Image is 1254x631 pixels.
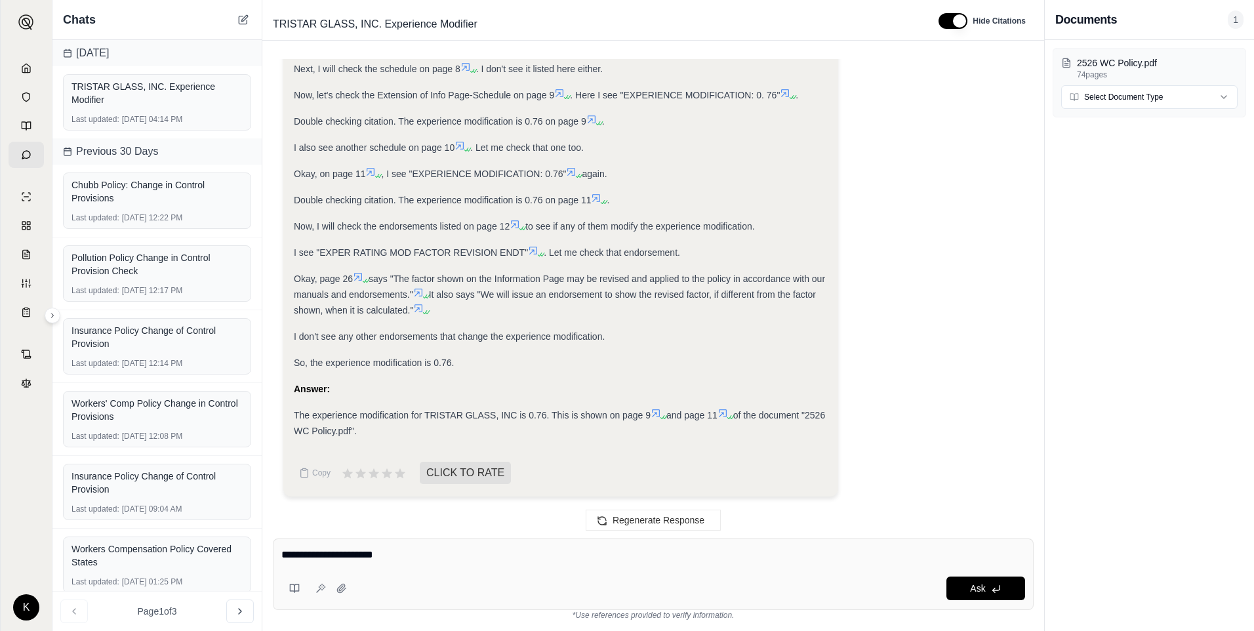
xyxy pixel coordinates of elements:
a: Single Policy [9,184,44,210]
div: [DATE] [52,40,262,66]
div: [DATE] 04:14 PM [71,114,243,125]
span: Okay, page 26 [294,274,353,284]
button: New Chat [235,12,251,28]
div: Edit Title [268,14,923,35]
span: Hide Citations [973,16,1026,26]
span: So, the experience modification is 0.76. [294,357,454,368]
span: Next, I will check the schedule on page 8 [294,64,460,74]
div: Pollution Policy Change in Control Provision Check [71,251,243,277]
span: Chats [63,10,96,29]
span: The experience modification for TRISTAR GLASS, INC is 0.76. This is shown on page 9 [294,410,651,420]
div: [DATE] 12:08 PM [71,431,243,441]
span: . Here I see "EXPERIENCE MODIFICATION: 0. 76" [570,90,780,100]
span: says "The factor shown on the Information Page may be revised and applied to the policy in accord... [294,274,825,300]
a: Legal Search Engine [9,370,44,396]
div: Chubb Policy: Change in Control Provisions [71,178,243,205]
span: again. [582,169,607,179]
span: . I don't see it listed here either. [476,64,603,74]
span: Double checking citation. The experience modification is 0.76 on page 9 [294,116,586,127]
div: Previous 30 Days [52,138,262,165]
a: Documents Vault [9,84,44,110]
button: Ask [946,577,1025,600]
img: Expand sidebar [18,14,34,30]
span: . [602,116,605,127]
div: [DATE] 12:14 PM [71,358,243,369]
a: Chat [9,142,44,168]
span: I also see another schedule on page 10 [294,142,455,153]
span: Ask [970,583,985,594]
span: Page 1 of 3 [138,605,177,618]
span: Last updated: [71,577,119,587]
button: 2526 WC Policy.pdf74pages [1061,56,1238,80]
div: [DATE] 12:22 PM [71,213,243,223]
span: 1 [1228,10,1244,29]
a: Prompt Library [9,113,44,139]
a: Policy Comparisons [9,213,44,239]
span: Regenerate Response [613,515,704,525]
p: 74 pages [1077,70,1238,80]
span: Last updated: [71,213,119,223]
span: Now, let's check the Extension of Info Page-Schedule on page 9 [294,90,554,100]
span: Last updated: [71,431,119,441]
span: . [796,90,798,100]
h3: Documents [1055,10,1117,29]
span: Last updated: [71,504,119,514]
a: Custom Report [9,270,44,296]
span: I don't see any other endorsements that change the experience modification. [294,331,605,342]
button: Copy [294,460,336,486]
a: Contract Analysis [9,341,44,367]
span: Okay, on page 11 [294,169,365,179]
button: Expand sidebar [13,9,39,35]
a: Home [9,55,44,81]
a: Claim Coverage [9,241,44,268]
strong: Answer: [294,384,330,394]
span: Last updated: [71,114,119,125]
div: K [13,594,39,621]
span: of the document "2526 WC Policy.pdf". [294,410,825,436]
div: Insurance Policy Change of Control Provision [71,324,243,350]
span: . Let me check that endorsement. [544,247,680,258]
div: [DATE] 09:04 AM [71,504,243,514]
p: 2526 WC Policy.pdf [1077,56,1238,70]
a: Coverage Table [9,299,44,325]
span: It also says "We will issue an endorsement to show the revised factor, if different from the fact... [294,289,816,315]
span: and page 11 [666,410,718,420]
span: . Let me check that one too. [470,142,584,153]
button: Regenerate Response [586,510,721,531]
span: Double checking citation. The experience modification is 0.76 on page 11 [294,195,591,205]
div: TRISTAR GLASS, INC. Experience Modifier [71,80,243,106]
div: [DATE] 01:25 PM [71,577,243,587]
div: [DATE] 12:17 PM [71,285,243,296]
span: Now, I will check the endorsements listed on page 12 [294,221,510,232]
div: Workers Compensation Policy Covered States [71,542,243,569]
div: *Use references provided to verify information. [273,610,1034,621]
div: Insurance Policy Change of Control Provision [71,470,243,496]
span: Copy [312,468,331,478]
div: Workers' Comp Policy Change in Control Provisions [71,397,243,423]
span: to see if any of them modify the experience modification. [525,221,754,232]
span: , I see "EXPERIENCE MODIFICATION: 0.76" [381,169,566,179]
span: Last updated: [71,358,119,369]
span: CLICK TO RATE [420,462,511,484]
span: TRISTAR GLASS, INC. Experience Modifier [268,14,483,35]
span: . [607,195,609,205]
span: I see "EXPER RATING MOD FACTOR REVISION ENDT" [294,247,528,258]
button: Expand sidebar [45,308,60,323]
span: Last updated: [71,285,119,296]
